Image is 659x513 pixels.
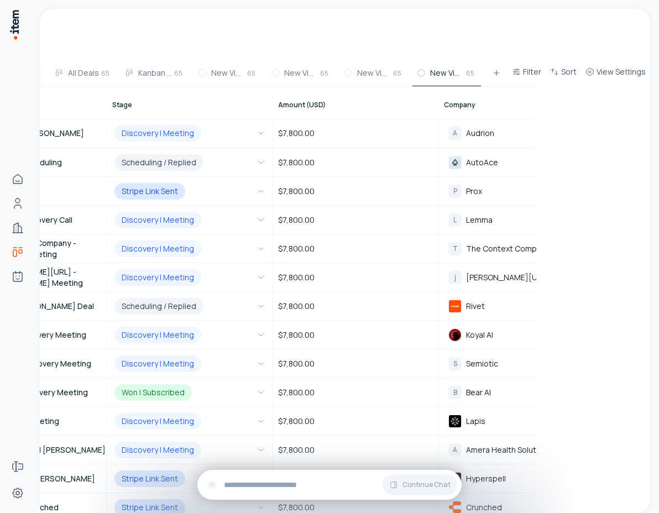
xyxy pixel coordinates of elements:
[440,238,548,260] div: TThe Context Company
[466,388,491,397] span: Bear AI
[448,185,462,198] div: P
[393,68,401,78] span: 65
[320,68,328,78] span: 65
[440,324,548,346] div: Koyal AIKoyal AI
[448,357,462,370] div: S
[508,65,546,85] button: Filter
[466,502,502,512] span: Crunched
[448,300,462,313] img: Rivet
[278,416,315,427] span: $7,800.00
[402,480,451,489] span: Continue Chat
[466,186,482,196] span: Prox
[440,122,548,144] div: AAudrion
[68,67,99,78] span: All Deals
[440,151,548,174] div: AutoAceAutoAce
[448,156,462,169] img: AutoAce
[284,67,318,78] span: New View
[546,65,581,85] button: Sort
[121,66,189,86] button: Kanban Board65
[597,66,646,77] span: View Settings
[278,444,315,456] span: $7,800.00
[440,468,548,490] div: HyperspellHyperspell
[466,158,498,167] span: AutoAce
[466,301,485,311] span: Rivet
[440,410,548,432] div: LapisLapis
[7,217,29,239] a: Companies
[448,386,462,399] div: B
[466,416,485,426] span: Lapis
[466,68,474,78] span: 65
[448,415,462,428] img: Lapis
[440,295,548,317] div: RivetRivet
[197,470,462,500] div: Continue Chat
[466,445,552,455] span: Amera Health Solutions
[138,67,172,78] span: Kanban Board
[7,265,29,287] a: Agents
[448,271,462,284] div: j
[466,330,493,340] span: Koyal AI
[9,9,20,40] img: Item Brain Logo
[278,128,315,139] span: $7,800.00
[193,66,262,86] button: New View65
[448,328,462,342] img: Koyal AI
[466,244,550,254] span: The Context Company
[561,66,577,77] span: Sort
[440,266,548,289] div: j[PERSON_NAME][URL]
[278,301,315,312] span: $7,800.00
[278,329,315,341] span: $7,800.00
[174,68,182,78] span: 65
[440,381,548,404] div: BBear AI
[466,359,498,369] span: Semiotic
[7,192,29,214] a: Contacts
[7,456,29,478] a: Forms
[412,66,481,86] button: New View 365
[266,66,335,86] button: New View65
[444,101,475,109] span: Company
[278,243,315,254] span: $7,800.00
[357,67,391,78] span: New View 2
[466,128,494,138] span: Audrion
[50,66,116,86] button: All Deals65
[466,215,493,225] span: Lemma
[523,66,541,77] span: Filter
[448,443,462,457] div: A
[278,358,315,369] span: $7,800.00
[247,68,255,78] span: 65
[101,68,109,78] span: 65
[466,273,550,282] span: [PERSON_NAME][URL]
[278,186,315,197] span: $7,800.00
[430,67,464,78] span: New View 3
[440,180,548,202] div: PProx
[7,241,29,263] a: deals
[466,474,506,484] span: Hyperspell
[448,472,462,485] img: Hyperspell
[339,66,408,86] button: New View 265
[440,353,548,375] div: SSemiotic
[581,65,650,85] button: View Settings
[278,387,315,398] span: $7,800.00
[278,214,315,226] span: $7,800.00
[278,272,315,283] span: $7,800.00
[7,482,29,504] a: Settings
[278,502,315,513] span: $7,800.00
[448,127,462,140] div: A
[440,209,548,231] div: LLemma
[448,242,462,255] div: T
[448,213,462,227] div: L
[112,101,132,109] span: Stage
[440,439,548,461] div: AAmera Health Solutions
[383,474,457,495] button: Continue Chat
[278,157,315,168] span: $7,800.00
[211,67,245,78] span: New View
[278,101,326,109] span: Amount (USD)
[7,168,29,190] a: Home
